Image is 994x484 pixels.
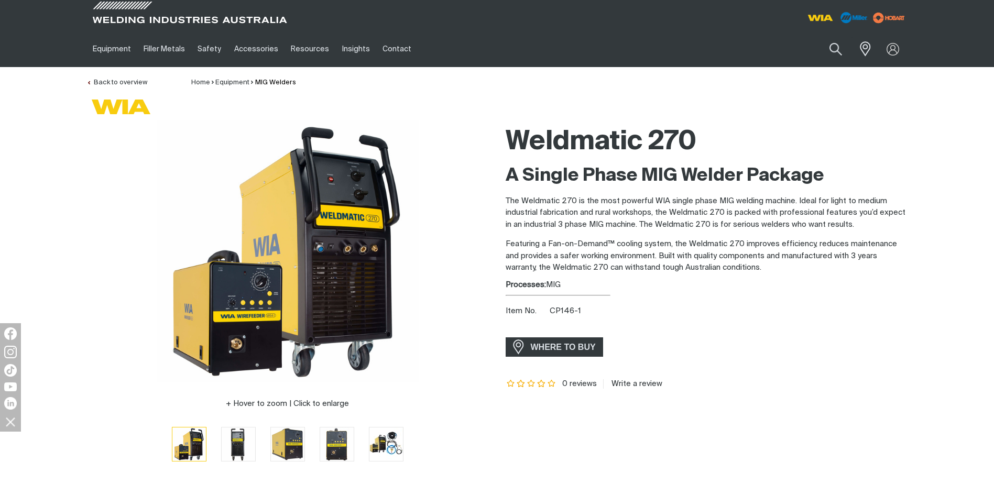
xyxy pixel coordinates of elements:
button: Hover to zoom | Click to enlarge [220,398,355,410]
a: Filler Metals [137,31,191,67]
a: Resources [285,31,335,67]
a: MIG Welders [255,79,296,86]
img: hide socials [2,413,19,431]
span: WHERE TO BUY [524,339,603,356]
a: Equipment [215,79,249,86]
img: Weldmatic 270 [320,427,354,461]
button: Go to slide 1 [172,427,206,461]
img: LinkedIn [4,397,17,410]
button: Go to slide 5 [369,427,403,461]
input: Product name or item number... [804,37,853,61]
span: Item No. [506,305,548,317]
button: Search products [818,37,854,61]
a: Back to overview of MIG Welders [86,79,147,86]
a: Equipment [86,31,137,67]
button: Go to slide 2 [221,427,256,461]
h2: A Single Phase MIG Welder Package [506,164,908,188]
p: The Weldmatic 270 is the most powerful WIA single phase MIG welding machine. Ideal for light to m... [506,195,908,231]
nav: Breadcrumb [191,78,296,88]
img: Weldmatic 270 [271,427,304,461]
img: YouTube [4,382,17,391]
h1: Weldmatic 270 [506,125,908,159]
img: Weldmatic 270 [222,427,255,461]
button: Go to slide 4 [320,427,354,461]
img: TikTok [4,364,17,377]
img: miller [870,10,908,26]
div: MIG [506,279,908,291]
span: CP146-1 [550,307,581,315]
img: Weldmatic 270 [157,120,419,382]
a: WHERE TO BUY [506,337,604,357]
a: Insights [335,31,376,67]
a: Safety [191,31,227,67]
a: Write a review [603,379,662,389]
img: Weldmatic 270 [369,427,403,460]
img: Facebook [4,327,17,340]
nav: Main [86,31,703,67]
button: Go to slide 3 [270,427,305,461]
span: 0 reviews [562,380,597,388]
a: Contact [376,31,418,67]
strong: Processes: [506,281,546,289]
a: Accessories [228,31,285,67]
span: Rating: {0} [506,380,557,388]
img: Instagram [4,346,17,358]
p: Featuring a Fan-on-Demand™ cooling system, the Weldmatic 270 improves efficiency, reduces mainten... [506,238,908,274]
img: Weldmatic 270 [172,427,206,461]
a: Home [191,79,210,86]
